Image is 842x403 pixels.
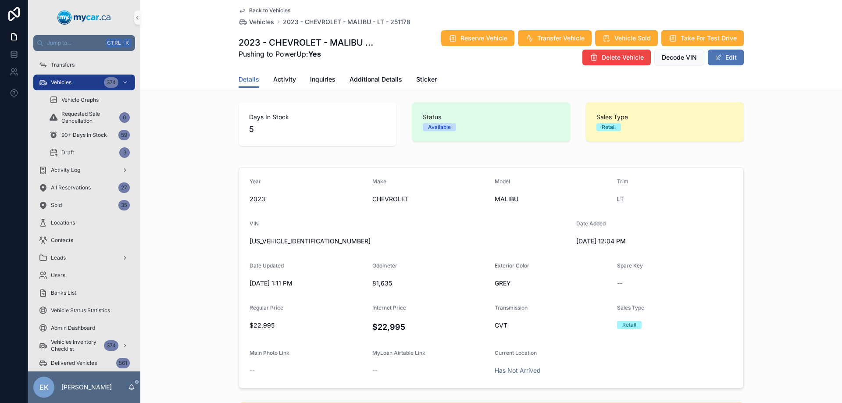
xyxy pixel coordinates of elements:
[250,237,569,246] span: [US_VEHICLE_IDENTIFICATION_NUMBER]
[61,111,116,125] span: Requested Sale Cancellation
[250,220,259,227] span: VIN
[661,30,744,46] button: Take For Test Drive
[250,279,365,288] span: [DATE] 1:11 PM
[44,92,135,108] a: Vehicle Graphs
[250,350,289,356] span: Main Photo Link
[350,75,402,84] span: Additional Details
[239,7,290,14] a: Back to Vehicles
[51,219,75,226] span: Locations
[33,75,135,90] a: Vehicles374
[310,71,335,89] a: Inquiries
[33,232,135,248] a: Contacts
[44,127,135,143] a: 90+ Days In Stock59
[51,339,100,353] span: Vehicles Inventory Checklist
[124,39,131,46] span: K
[33,35,135,51] button: Jump to...CtrlK
[51,167,80,174] span: Activity Log
[416,75,437,84] span: Sticker
[495,366,541,375] a: Has Not Arrived
[576,237,692,246] span: [DATE] 12:04 PM
[33,180,135,196] a: All Reservations27
[33,197,135,213] a: Sold35
[308,50,321,58] strong: Yes
[372,350,425,356] span: MyLoan Airtable Link
[372,279,488,288] span: 81,635
[239,18,274,26] a: Vehicles
[662,53,697,62] span: Decode VIN
[273,75,296,84] span: Activity
[495,195,610,203] span: MALIBU
[51,307,110,314] span: Vehicle Status Statistics
[47,39,103,46] span: Jump to...
[61,132,107,139] span: 90+ Days In Stock
[33,338,135,353] a: Vehicles Inventory Checklist374
[596,113,733,121] span: Sales Type
[119,147,130,158] div: 3
[61,96,99,103] span: Vehicle Graphs
[33,57,135,73] a: Transfers
[350,71,402,89] a: Additional Details
[310,75,335,84] span: Inquiries
[33,267,135,283] a: Users
[708,50,744,65] button: Edit
[51,360,97,367] span: Delivered Vehicles
[51,272,65,279] span: Users
[250,178,261,185] span: Year
[250,321,365,330] span: $22,995
[33,303,135,318] a: Vehicle Status Statistics
[372,262,397,269] span: Odometer
[372,195,488,203] span: CHEVROLET
[28,51,140,371] div: scrollable content
[51,202,62,209] span: Sold
[104,340,118,351] div: 374
[239,36,376,49] h1: 2023 - CHEVROLET - MALIBU - LT - 251178
[518,30,592,46] button: Transfer Vehicle
[51,79,71,86] span: Vehicles
[576,220,606,227] span: Date Added
[249,7,290,14] span: Back to Vehicles
[495,350,537,356] span: Current Location
[33,250,135,266] a: Leads
[118,182,130,193] div: 27
[250,262,284,269] span: Date Updated
[51,289,76,296] span: Banks List
[249,113,386,121] span: Days In Stock
[61,149,74,156] span: Draft
[495,321,610,330] span: CVT
[495,262,529,269] span: Exterior Color
[622,321,636,329] div: Retail
[33,285,135,301] a: Banks List
[617,178,628,185] span: Trim
[33,320,135,336] a: Admin Dashboard
[372,366,378,375] span: --
[118,130,130,140] div: 59
[372,178,386,185] span: Make
[273,71,296,89] a: Activity
[33,355,135,371] a: Delivered Vehicles561
[617,304,644,311] span: Sales Type
[250,304,283,311] span: Regular Price
[617,262,643,269] span: Spare Key
[681,34,737,43] span: Take For Test Drive
[33,215,135,231] a: Locations
[61,383,112,392] p: [PERSON_NAME]
[495,279,610,288] span: GREY
[250,366,255,375] span: --
[283,18,410,26] a: 2023 - CHEVROLET - MALIBU - LT - 251178
[44,110,135,125] a: Requested Sale Cancellation0
[250,195,365,203] span: 2023
[249,123,386,136] span: 5
[51,184,91,191] span: All Reservations
[39,382,49,392] span: EK
[119,112,130,123] div: 0
[51,61,75,68] span: Transfers
[537,34,585,43] span: Transfer Vehicle
[614,34,651,43] span: Vehicle Sold
[595,30,658,46] button: Vehicle Sold
[423,113,560,121] span: Status
[239,75,259,84] span: Details
[106,39,122,47] span: Ctrl
[617,279,622,288] span: --
[428,123,451,131] div: Available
